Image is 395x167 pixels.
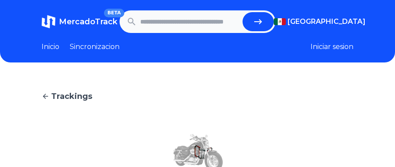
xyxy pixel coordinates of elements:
[70,42,120,52] a: Sincronizacion
[42,15,55,29] img: MercadoTrack
[274,18,286,25] img: Mexico
[42,90,353,102] a: Trackings
[42,42,59,52] a: Inicio
[59,17,117,26] span: MercadoTrack
[51,90,92,102] span: Trackings
[288,16,366,27] span: [GEOGRAPHIC_DATA]
[311,42,353,52] button: Iniciar sesion
[274,16,353,27] button: [GEOGRAPHIC_DATA]
[104,9,124,17] span: BETA
[42,15,117,29] a: MercadoTrackBETA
